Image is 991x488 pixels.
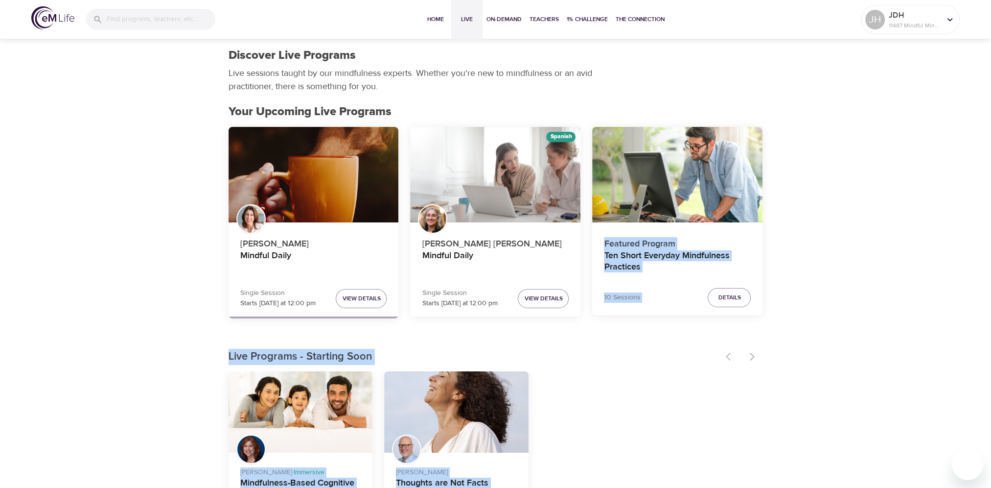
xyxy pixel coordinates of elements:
p: Single Session [240,288,316,298]
h2: Your Upcoming Live Programs [229,105,763,119]
button: Mindfulness-Based Cognitive Training (MBCT) [229,371,373,453]
h4: Mindful Daily [240,250,387,274]
p: 10 Sessions [604,293,640,303]
iframe: Button to launch messaging window [952,449,983,480]
p: [PERSON_NAME] · [240,464,361,478]
h4: Mindful Daily [422,250,569,274]
p: Live Programs - Starting Soon [229,349,720,365]
span: On-Demand [486,14,522,24]
span: 1% Challenge [567,14,608,24]
span: Details [718,293,740,303]
span: Home [424,14,447,24]
p: [PERSON_NAME] [PERSON_NAME] [422,233,569,250]
p: 11487 Mindful Minutes [889,21,941,30]
button: View Details [336,289,387,308]
span: The Connection [616,14,665,24]
button: Thoughts are Not Facts [384,371,529,453]
button: Ten Short Everyday Mindfulness Practices [592,127,762,223]
span: Teachers [530,14,559,24]
p: [PERSON_NAME] [396,464,517,478]
p: Starts [DATE] at 12:00 pm [240,298,316,309]
p: [PERSON_NAME] [240,233,387,250]
p: JDH [889,9,941,21]
button: Mindful Daily [229,127,399,223]
p: Starts [DATE] at 12:00 pm [422,298,497,309]
span: Immersive [294,468,324,477]
span: View Details [524,293,562,304]
button: Details [708,288,751,307]
button: Mindful Daily [410,127,580,223]
input: Find programs, teachers, etc... [107,9,215,30]
span: Live [455,14,479,24]
span: View Details [342,293,380,304]
button: View Details [518,289,569,308]
p: Live sessions taught by our mindfulness experts. Whether you're new to mindfulness or an avid pra... [229,67,596,93]
p: Single Session [422,288,497,298]
h1: Discover Live Programs [229,49,356,63]
div: JH [865,10,885,29]
h4: Ten Short Everyday Mindfulness Practices [604,250,751,274]
div: The episodes in this programs will be in Spanish [546,132,576,142]
p: Featured Program [604,233,751,250]
img: logo [31,6,74,29]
